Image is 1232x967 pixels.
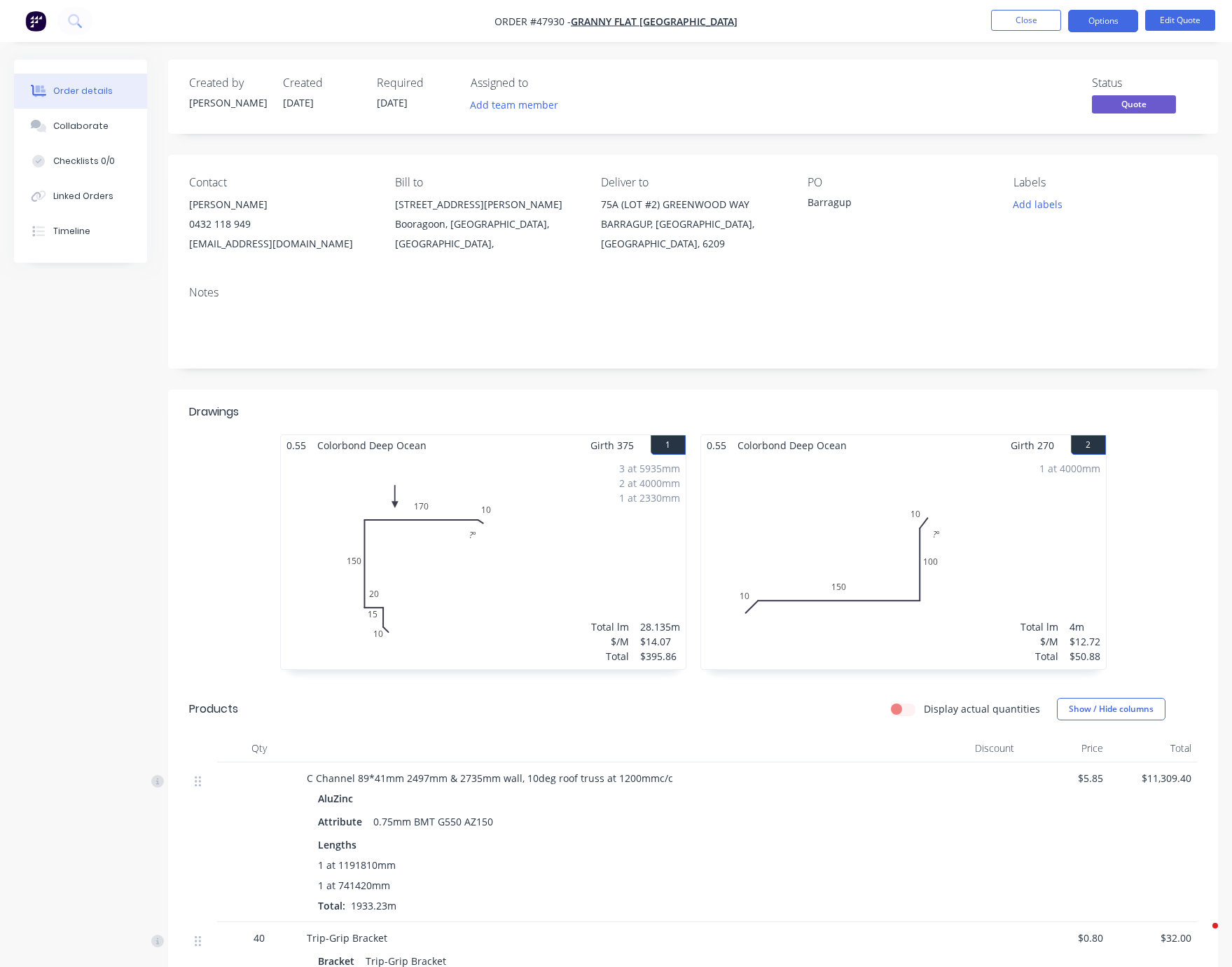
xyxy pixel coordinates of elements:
span: 0.55 [701,435,732,455]
span: Total: [318,899,345,912]
span: $32.00 [1114,931,1191,945]
img: Factory [25,11,46,32]
div: Notes [189,286,1197,299]
span: Lengths [318,837,357,852]
iframe: Intercom live chat [1184,919,1218,953]
div: Order details [53,85,113,97]
div: 2 at 4000mm [619,476,680,491]
div: Drawings [189,404,239,420]
div: Collaborate [53,120,109,132]
div: Barragup [808,195,983,214]
div: BARRAGUP, [GEOGRAPHIC_DATA], [GEOGRAPHIC_DATA], 6209 [601,214,784,254]
button: Order details [14,74,147,109]
div: Qty [217,734,301,762]
div: 01015010010?º1 at 4000mmTotal lm$/MTotal4m$12.72$50.88 [701,455,1106,669]
div: Attribute [318,811,368,832]
span: Colorbond Deep Ocean [732,435,852,455]
div: 4m [1070,619,1100,634]
div: 75A (LOT #2) GREENWOOD WAYBARRAGUP, [GEOGRAPHIC_DATA], [GEOGRAPHIC_DATA], 6209 [601,195,784,254]
div: 1 at 4000mm [1039,461,1100,476]
div: Total lm [591,619,629,634]
div: Deliver to [601,176,784,189]
div: Products [189,701,238,718]
div: Discount [932,734,1020,762]
div: $/M [591,634,629,649]
button: 2 [1071,435,1106,455]
span: [DATE] [377,96,408,109]
button: Timeline [14,214,147,249]
span: Girth 375 [590,435,634,455]
div: [PERSON_NAME] [189,195,373,214]
span: 1 at 741420mm [318,878,390,893]
div: Linked Orders [53,190,113,203]
span: Quote [1092,95,1176,113]
span: $0.80 [1025,931,1102,945]
div: Booragoon, [GEOGRAPHIC_DATA], [GEOGRAPHIC_DATA], [395,214,579,254]
a: Granny Flat [GEOGRAPHIC_DATA] [571,15,738,28]
label: Display actual quantities [924,701,1040,716]
span: 1933.23m [345,899,402,912]
button: Options [1068,10,1138,32]
button: 1 [651,435,686,455]
div: 28.135m [640,619,680,634]
div: Required [377,76,454,90]
button: Add labels [1006,195,1070,214]
div: Total [1020,649,1058,664]
div: 010152015017010?º3 at 5935mm2 at 4000mm1 at 2330mmTotal lm$/MTotal28.135m$14.07$395.86 [281,455,686,669]
div: $395.86 [640,649,680,664]
span: Colorbond Deep Ocean [312,435,432,455]
button: Collaborate [14,109,147,144]
div: [STREET_ADDRESS][PERSON_NAME]Booragoon, [GEOGRAPHIC_DATA], [GEOGRAPHIC_DATA], [395,195,579,254]
span: Trip-Grip Bracket [307,931,387,945]
div: AluZinc [318,788,359,809]
div: $50.88 [1070,649,1100,664]
button: Close [991,10,1061,31]
div: 75A (LOT #2) GREENWOOD WAY [601,195,784,214]
div: [EMAIL_ADDRESS][DOMAIN_NAME] [189,234,373,254]
span: $11,309.40 [1114,771,1191,786]
div: Assigned to [471,76,611,90]
div: 0.75mm BMT G550 AZ150 [368,811,499,832]
div: Bill to [395,176,579,189]
div: 1 at 2330mm [619,491,680,505]
span: C Channel 89*41mm 2497mm & 2735mm wall, 10deg roof truss at 1200mmc/c [307,771,673,785]
span: Order #47930 - [494,15,571,28]
div: $14.07 [640,634,680,649]
button: Add team member [463,95,566,114]
button: Checklists 0/0 [14,144,147,179]
div: PO [808,176,991,189]
button: Linked Orders [14,179,147,214]
span: $5.85 [1025,771,1102,786]
button: Edit Quote [1145,10,1215,31]
div: $/M [1020,634,1058,649]
div: Timeline [53,225,90,238]
div: Checklists 0/0 [53,155,115,167]
div: Price [1020,734,1108,762]
div: Contact [189,176,373,189]
span: [DATE] [283,96,314,109]
span: 1 at 1191810mm [318,858,396,872]
div: Total [591,649,629,664]
div: $12.72 [1070,634,1100,649]
div: Created [283,76,360,90]
div: Created by [189,76,266,90]
div: [PERSON_NAME] [189,95,266,110]
div: Total [1109,734,1197,762]
div: [STREET_ADDRESS][PERSON_NAME] [395,195,579,214]
span: 0.55 [281,435,312,455]
div: 3 at 5935mm [619,461,680,476]
div: Labels [1013,176,1197,189]
div: Status [1092,76,1197,90]
div: [PERSON_NAME]0432 118 949[EMAIL_ADDRESS][DOMAIN_NAME] [189,195,373,254]
button: Show / Hide columns [1057,698,1165,720]
button: Add team member [471,95,566,114]
div: Total lm [1020,619,1058,634]
button: Quote [1092,95,1176,116]
span: 40 [254,931,265,945]
div: 0432 118 949 [189,214,373,234]
span: Girth 270 [1011,435,1054,455]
